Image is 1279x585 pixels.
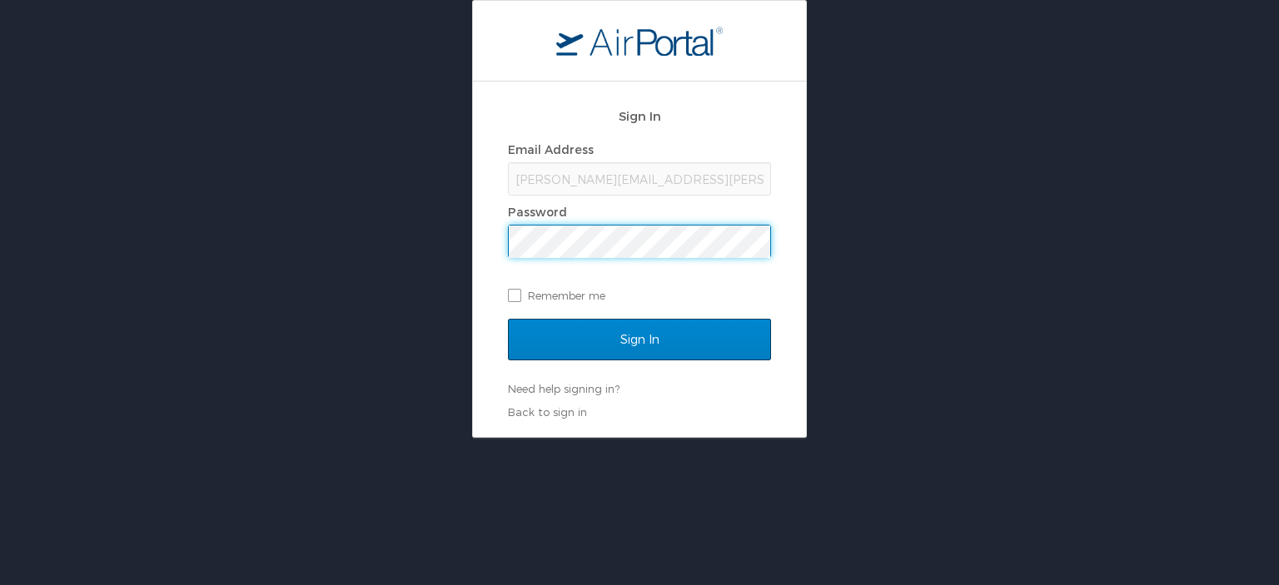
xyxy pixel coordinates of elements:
[508,205,567,219] label: Password
[508,382,620,395] a: Need help signing in?
[556,26,723,56] img: logo
[508,405,587,419] a: Back to sign in
[508,283,771,308] label: Remember me
[508,319,771,360] input: Sign In
[508,142,594,156] label: Email Address
[508,107,771,126] h2: Sign In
